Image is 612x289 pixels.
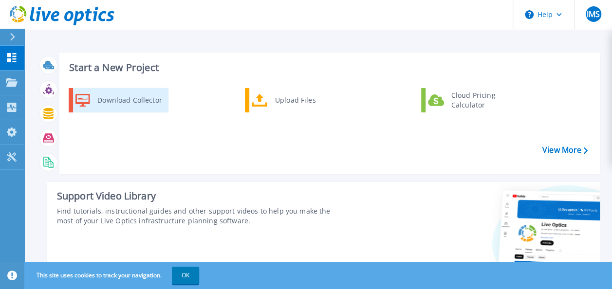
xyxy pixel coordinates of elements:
[270,90,342,110] div: Upload Files
[57,190,344,202] div: Support Video Library
[446,90,519,110] div: Cloud Pricing Calculator
[69,88,168,112] a: Download Collector
[542,145,588,155] a: View More
[57,206,344,226] div: Find tutorials, instructional guides and other support videos to help you make the most of your L...
[421,88,521,112] a: Cloud Pricing Calculator
[69,62,587,73] h3: Start a New Project
[587,10,600,18] span: IMS
[27,267,199,284] span: This site uses cookies to track your navigation.
[172,267,199,284] button: OK
[245,88,345,112] a: Upload Files
[93,90,166,110] div: Download Collector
